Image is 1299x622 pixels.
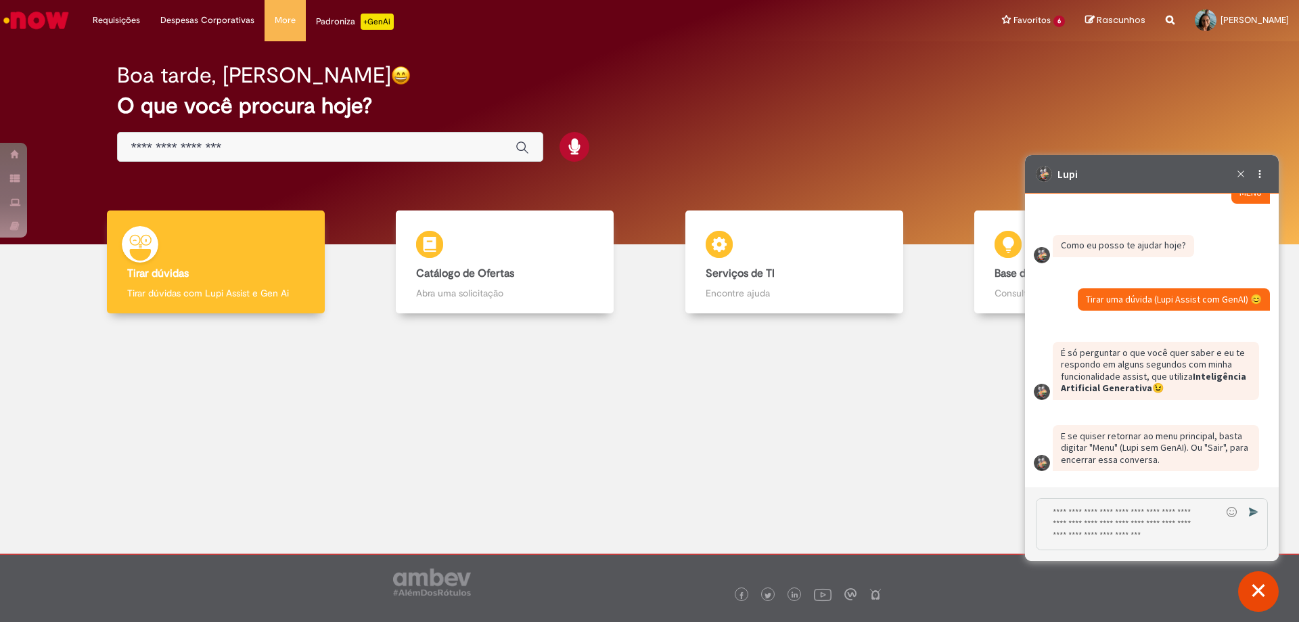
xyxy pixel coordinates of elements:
b: Base de Conhecimento [995,267,1106,280]
img: logo_footer_linkedin.png [792,592,798,600]
p: Consulte e aprenda [995,286,1172,300]
img: logo_footer_youtube.png [814,585,831,603]
img: ServiceNow [1,7,71,34]
p: Abra uma solicitação [416,286,593,300]
span: 6 [1053,16,1065,27]
span: More [275,14,296,27]
p: +GenAi [361,14,394,30]
p: Encontre ajuda [706,286,883,300]
span: Rascunhos [1097,14,1145,26]
span: Favoritos [1013,14,1051,27]
span: Despesas Corporativas [160,14,254,27]
a: Base de Conhecimento Consulte e aprenda [939,210,1229,314]
h2: O que você procura hoje? [117,94,1183,118]
h2: Boa tarde, [PERSON_NAME] [117,64,391,87]
img: logo_footer_ambev_rotulo_gray.png [393,569,471,596]
b: Tirar dúvidas [127,267,189,280]
a: Rascunhos [1085,14,1145,27]
img: logo_footer_workplace.png [844,588,857,600]
b: Serviços de TI [706,267,775,280]
img: logo_footer_twitter.png [765,592,771,599]
img: logo_footer_facebook.png [738,592,745,599]
img: happy-face.png [391,66,411,85]
a: Tirar dúvidas Tirar dúvidas com Lupi Assist e Gen Ai [71,210,361,314]
div: Padroniza [316,14,394,30]
span: Requisições [93,14,140,27]
b: Catálogo de Ofertas [416,267,514,280]
p: Tirar dúvidas com Lupi Assist e Gen Ai [127,286,304,300]
iframe: Suporte do Bate-Papo [1025,155,1279,561]
img: logo_footer_naosei.png [869,588,882,600]
button: Fechar conversa de suporte [1238,571,1279,612]
a: Serviços de TI Encontre ajuda [649,210,939,314]
span: [PERSON_NAME] [1221,14,1289,26]
a: Catálogo de Ofertas Abra uma solicitação [361,210,650,314]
